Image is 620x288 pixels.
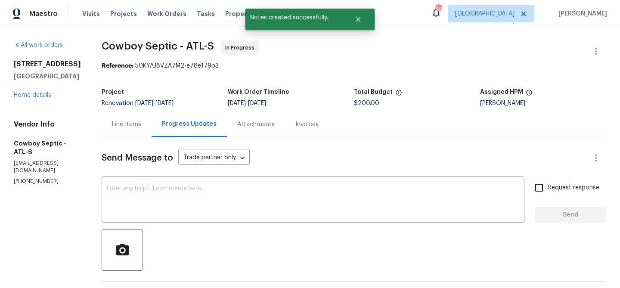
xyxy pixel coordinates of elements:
[14,42,63,48] a: All work orders
[435,5,441,14] div: 88
[102,154,173,162] span: Send Message to
[197,11,215,17] span: Tasks
[14,160,81,174] p: [EMAIL_ADDRESS][DOMAIN_NAME]
[354,89,393,95] h5: Total Budget
[135,100,153,106] span: [DATE]
[102,63,133,69] b: Reference:
[354,100,379,106] span: $200.00
[110,9,137,18] span: Projects
[248,100,266,106] span: [DATE]
[344,11,372,28] button: Close
[14,120,81,129] h4: Vendor Info
[135,100,174,106] span: -
[147,9,186,18] span: Work Orders
[526,89,533,100] span: The hpm assigned to this work order.
[295,120,319,129] div: Invoices
[82,9,100,18] span: Visits
[228,100,246,106] span: [DATE]
[14,92,51,98] a: Home details
[548,183,599,192] span: Request response
[14,60,81,68] h2: [STREET_ADDRESS]
[237,120,275,129] div: Attachments
[102,89,124,95] h5: Project
[102,41,214,51] span: Cowboy Septic - ATL-S
[112,120,141,129] div: Line Items
[102,62,606,70] div: 50KYAJ8VZA7M2-e78e179b3
[225,43,258,52] span: In Progress
[455,9,515,18] span: [GEOGRAPHIC_DATA]
[228,100,266,106] span: -
[480,89,523,95] h5: Assigned HPM
[162,120,217,128] div: Progress Updates
[225,9,259,18] span: Properties
[102,100,174,106] span: Renovation
[29,9,58,18] span: Maestro
[178,151,250,165] div: Trade partner only
[228,89,289,95] h5: Work Order Timeline
[245,9,344,27] span: Notes created successfully.
[155,100,174,106] span: [DATE]
[555,9,607,18] span: [PERSON_NAME]
[480,100,606,106] div: [PERSON_NAME]
[14,139,81,156] h5: Cowboy Septic - ATL-S
[14,72,81,81] h5: [GEOGRAPHIC_DATA]
[14,178,81,185] p: [PHONE_NUMBER]
[395,89,402,100] span: The total cost of line items that have been proposed by Opendoor. This sum includes line items th...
